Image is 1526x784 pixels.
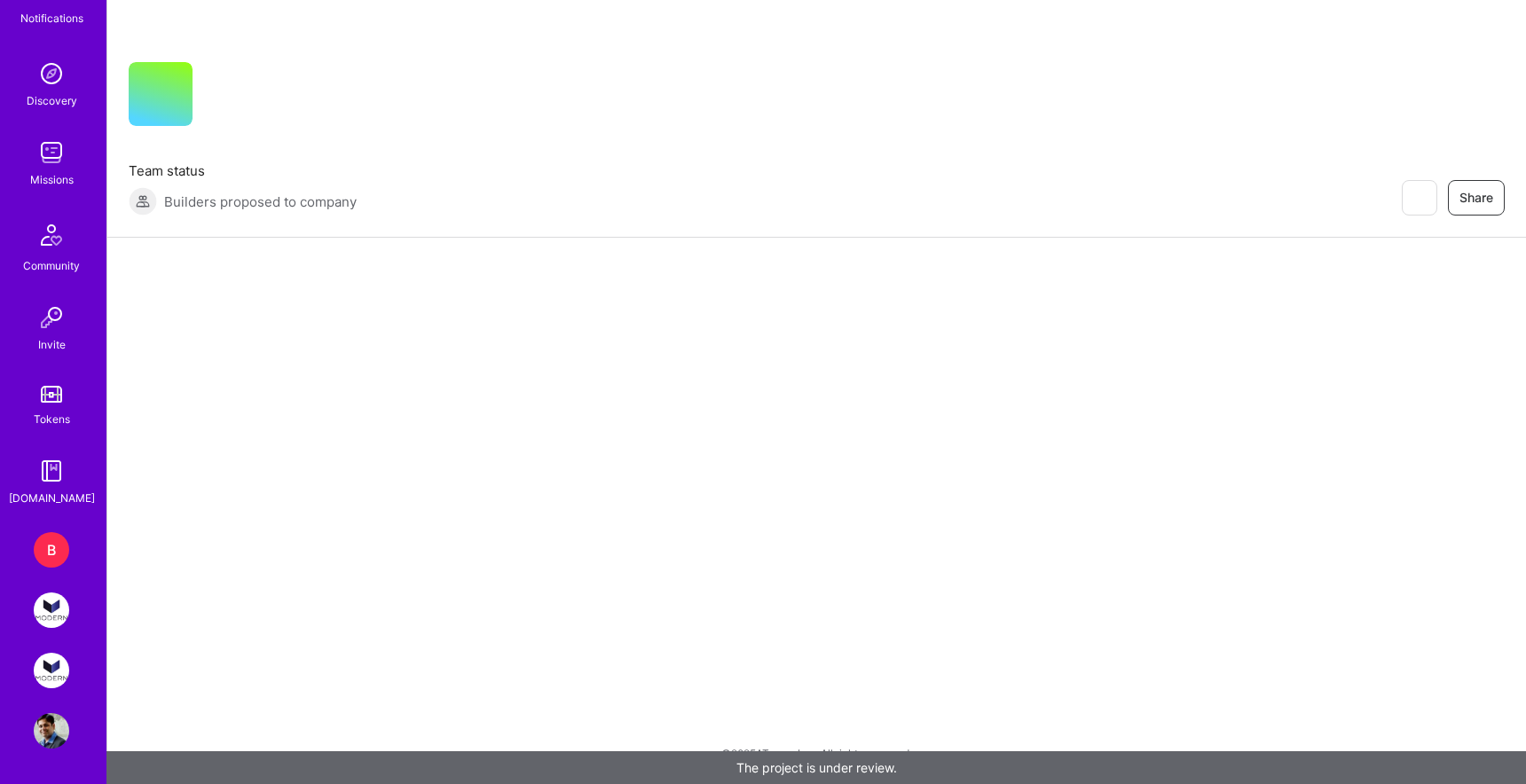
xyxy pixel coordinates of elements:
img: guide book [34,453,69,489]
img: discovery [34,56,69,91]
div: Notifications [20,9,83,27]
div: Community [23,256,80,275]
span: Builders proposed to company [164,192,357,211]
div: B [34,532,69,568]
img: teamwork [34,135,69,170]
img: Modern Exec: Team for Platform & AI Development [34,592,69,628]
div: Invite [38,335,66,354]
img: Invite [34,300,69,335]
a: User Avatar [29,713,74,749]
i: icon CompanyGray [214,90,228,105]
div: [DOMAIN_NAME] [9,489,95,507]
div: Missions [30,170,74,189]
img: Builders proposed to company [129,187,157,216]
i: icon EyeClosed [1412,191,1426,205]
div: Tokens [34,410,70,428]
span: Team status [129,161,357,180]
a: Modern Exec: Team for Platform & AI Development [29,592,74,628]
img: User Avatar [34,713,69,749]
div: The project is under review. [106,751,1526,784]
span: Share [1459,189,1493,207]
img: Modern Exec: Project Magic [34,653,69,688]
a: Modern Exec: Project Magic [29,653,74,688]
img: Community [30,214,73,256]
img: tokens [41,386,62,403]
div: Discovery [27,91,77,110]
button: Share [1448,180,1505,216]
a: B [29,532,74,568]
